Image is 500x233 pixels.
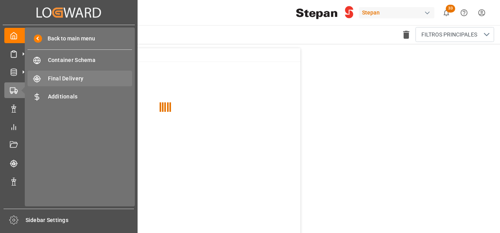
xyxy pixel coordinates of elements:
[48,56,132,64] span: Container Schema
[28,71,132,86] a: Final Delivery
[446,5,455,13] span: 33
[42,35,95,43] span: Back to main menu
[4,174,133,189] a: Notifications
[28,89,132,104] a: Additionals
[359,5,437,20] button: Stepan
[48,93,132,101] span: Additionals
[415,27,494,42] button: open menu
[4,28,133,43] a: My Cockpit
[28,53,132,68] a: Container Schema
[4,137,133,153] a: Document Management
[359,7,434,18] div: Stepan
[4,155,133,171] a: Tracking
[48,75,132,83] span: Final Delivery
[4,101,133,116] a: Data Management
[4,119,133,134] a: My Reports
[26,216,134,224] span: Sidebar Settings
[437,4,455,22] button: show 33 new notifications
[455,4,473,22] button: Help Center
[421,31,477,39] span: FILTROS PRINCIPALES
[296,6,353,20] img: Stepan_Company_logo.svg.png_1713531530.png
